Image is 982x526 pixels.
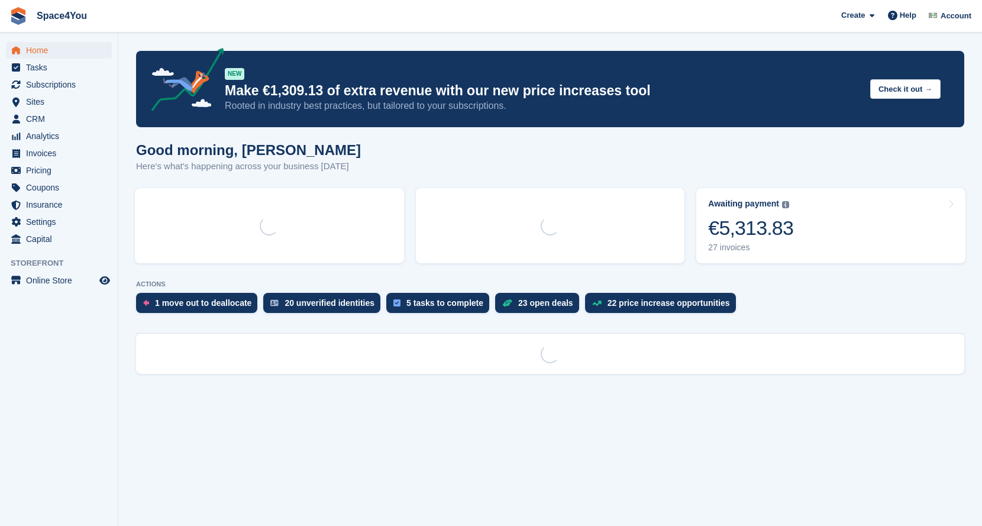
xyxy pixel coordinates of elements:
[6,128,112,144] a: menu
[900,9,916,21] span: Help
[26,272,97,289] span: Online Store
[927,9,939,21] img: Finn-Kristof Kausch
[136,142,361,158] h1: Good morning, [PERSON_NAME]
[136,280,964,288] p: ACTIONS
[941,10,971,22] span: Account
[225,68,244,80] div: NEW
[696,188,965,263] a: Awaiting payment €5,313.83 27 invoices
[708,199,779,209] div: Awaiting payment
[26,162,97,179] span: Pricing
[26,59,97,76] span: Tasks
[841,9,865,21] span: Create
[263,293,386,319] a: 20 unverified identities
[6,272,112,289] a: menu
[9,7,27,25] img: stora-icon-8386f47178a22dfd0bd8f6a31ec36ba5ce8667c1dd55bd0f319d3a0aa187defe.svg
[26,196,97,213] span: Insurance
[6,93,112,110] a: menu
[26,231,97,247] span: Capital
[155,298,251,308] div: 1 move out to deallocate
[592,301,602,306] img: price_increase_opportunities-93ffe204e8149a01c8c9dc8f82e8f89637d9d84a8eef4429ea346261dce0b2c0.svg
[6,59,112,76] a: menu
[608,298,730,308] div: 22 price increase opportunities
[26,111,97,127] span: CRM
[11,257,118,269] span: Storefront
[143,299,149,306] img: move_outs_to_deallocate_icon-f764333ba52eb49d3ac5e1228854f67142a1ed5810a6f6cc68b1a99e826820c5.svg
[26,42,97,59] span: Home
[782,201,789,208] img: icon-info-grey-7440780725fd019a000dd9b08b2336e03edf1995a4989e88bcd33f0948082b44.svg
[406,298,483,308] div: 5 tasks to complete
[585,293,742,319] a: 22 price increase opportunities
[26,128,97,144] span: Analytics
[32,6,92,25] a: Space4You
[136,160,361,173] p: Here's what's happening across your business [DATE]
[225,99,861,112] p: Rooted in industry best practices, but tailored to your subscriptions.
[270,299,279,306] img: verify_identity-adf6edd0f0f0b5bbfe63781bf79b02c33cf7c696d77639b501bdc392416b5a36.svg
[141,48,224,115] img: price-adjustments-announcement-icon-8257ccfd72463d97f412b2fc003d46551f7dbcb40ab6d574587a9cd5c0d94...
[6,179,112,196] a: menu
[285,298,374,308] div: 20 unverified identities
[502,299,512,307] img: deal-1b604bf984904fb50ccaf53a9ad4b4a5d6e5aea283cecdc64d6e3604feb123c2.svg
[136,293,263,319] a: 1 move out to deallocate
[26,179,97,196] span: Coupons
[6,42,112,59] a: menu
[386,293,495,319] a: 5 tasks to complete
[26,214,97,230] span: Settings
[6,214,112,230] a: menu
[495,293,585,319] a: 23 open deals
[26,145,97,162] span: Invoices
[870,79,941,99] button: Check it out →
[518,298,573,308] div: 23 open deals
[6,111,112,127] a: menu
[26,93,97,110] span: Sites
[6,162,112,179] a: menu
[6,196,112,213] a: menu
[225,82,861,99] p: Make €1,309.13 of extra revenue with our new price increases tool
[98,273,112,288] a: Preview store
[393,299,400,306] img: task-75834270c22a3079a89374b754ae025e5fb1db73e45f91037f5363f120a921f8.svg
[6,145,112,162] a: menu
[6,231,112,247] a: menu
[708,216,793,240] div: €5,313.83
[708,243,793,253] div: 27 invoices
[26,76,97,93] span: Subscriptions
[6,76,112,93] a: menu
